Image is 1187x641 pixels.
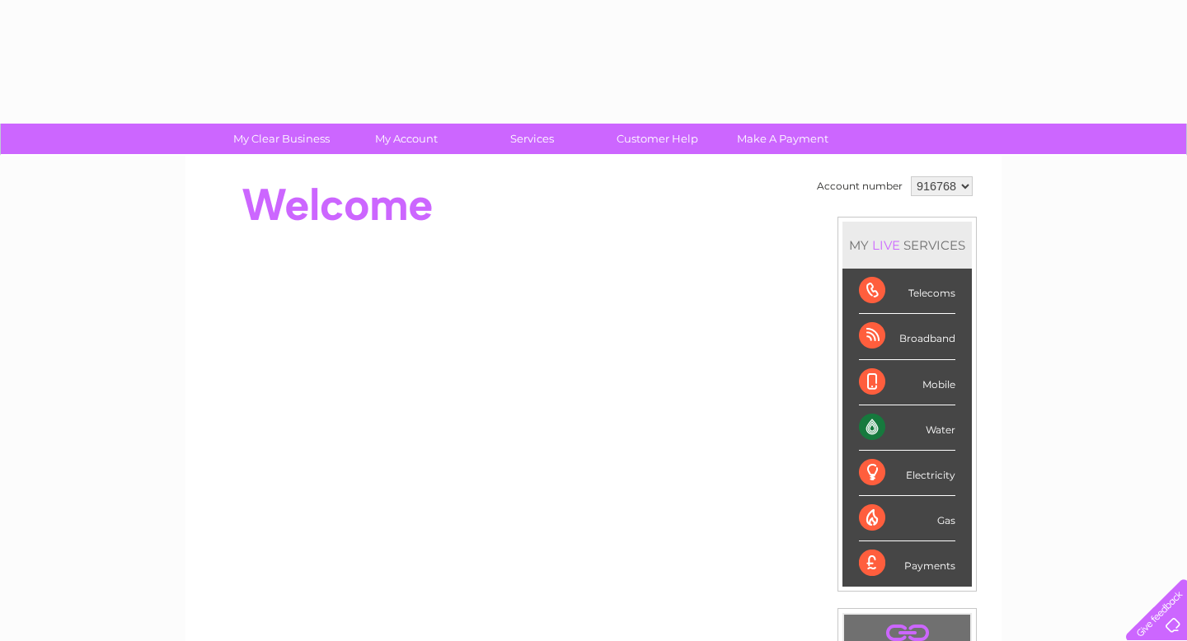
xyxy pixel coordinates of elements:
[589,124,725,154] a: Customer Help
[859,269,955,314] div: Telecoms
[869,237,903,253] div: LIVE
[715,124,851,154] a: Make A Payment
[339,124,475,154] a: My Account
[859,496,955,541] div: Gas
[464,124,600,154] a: Services
[859,360,955,405] div: Mobile
[859,314,955,359] div: Broadband
[213,124,350,154] a: My Clear Business
[859,541,955,586] div: Payments
[859,405,955,451] div: Water
[813,172,907,200] td: Account number
[842,222,972,269] div: MY SERVICES
[859,451,955,496] div: Electricity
